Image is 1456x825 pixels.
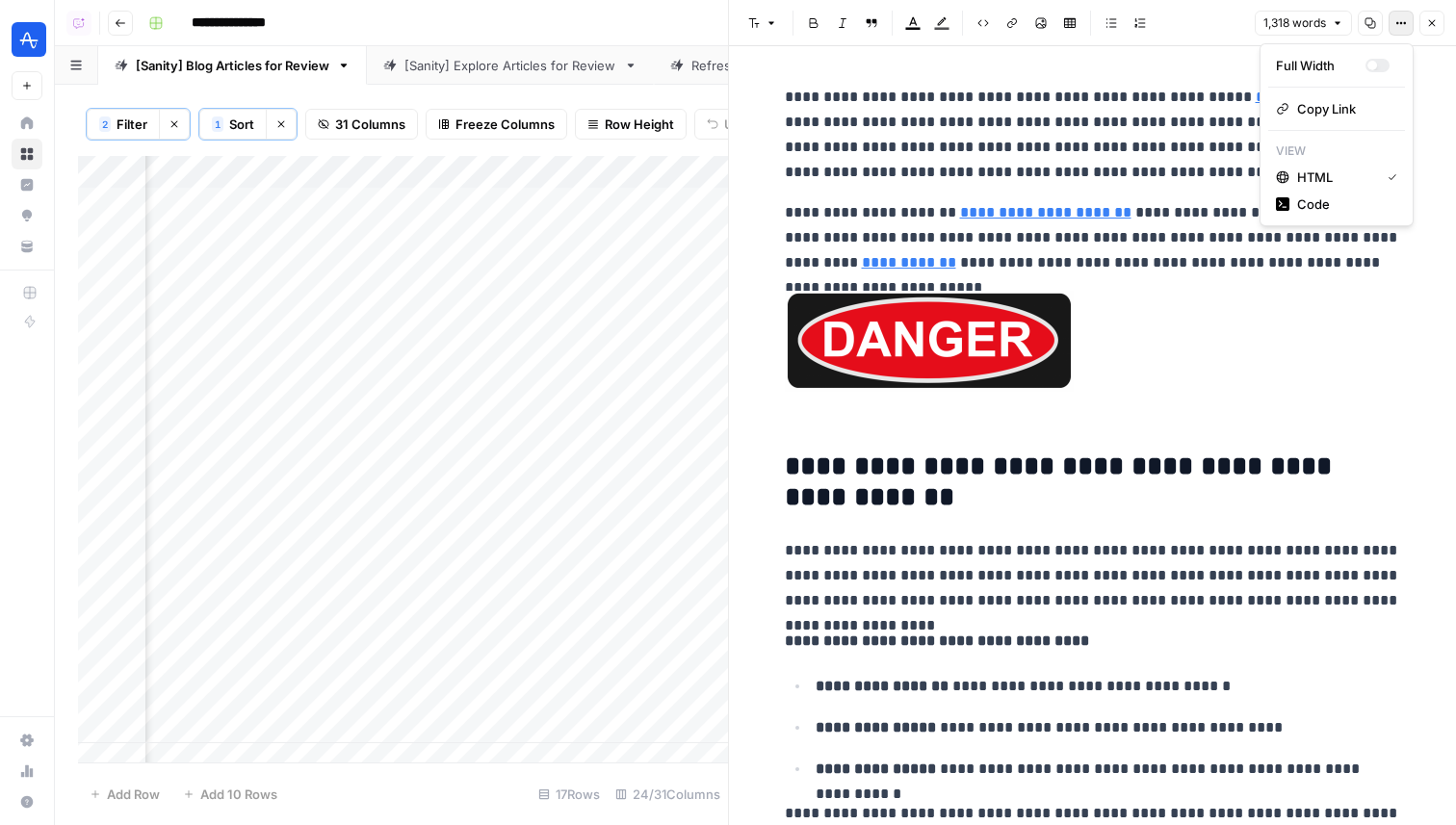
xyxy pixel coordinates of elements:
a: [Sanity] Explore Articles for Review [367,46,654,85]
a: Settings [12,725,42,756]
div: [Sanity] Explore Articles for Review [404,56,616,75]
a: Refresh Articles - No Rewrites [654,46,910,85]
a: Usage [12,756,42,786]
img: Amplitude Logo [12,22,46,57]
div: [Sanity] Blog Articles for Review [136,56,329,75]
a: Browse [12,139,42,169]
span: 31 Columns [335,115,405,134]
span: Copy Link [1297,99,1390,118]
button: Add 10 Rows [171,779,289,810]
a: Your Data [12,231,42,262]
span: 1,318 words [1263,14,1326,32]
button: Add Row [78,779,171,810]
button: 2Filter [87,109,159,140]
span: Row Height [605,115,674,134]
div: 1 [212,116,223,132]
div: Full Width [1276,56,1365,75]
button: Workspace: Amplitude [12,15,42,64]
a: [Sanity] Blog Articles for Review [98,46,367,85]
span: 1 [215,116,221,132]
button: 1Sort [199,109,266,140]
button: 1,318 words [1255,11,1352,36]
p: View [1268,139,1405,164]
button: Help + Support [12,786,42,817]
div: 2 [99,116,111,132]
div: Refresh Articles - No Rewrites [691,56,872,75]
span: Freeze Columns [455,115,555,134]
span: HTML [1297,168,1372,187]
span: Filter [117,115,147,134]
div: 17 Rows [531,779,608,810]
button: 31 Columns [305,109,418,140]
a: Home [12,108,42,139]
a: Opportunities [12,200,42,231]
span: Sort [229,115,254,134]
span: 2 [102,116,108,132]
span: Code [1297,194,1390,214]
span: Add Row [107,785,160,804]
a: Insights [12,169,42,200]
span: Add 10 Rows [200,785,277,804]
button: Freeze Columns [426,109,567,140]
div: 24/31 Columns [608,779,728,810]
button: Undo [694,109,769,140]
button: Row Height [575,109,687,140]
